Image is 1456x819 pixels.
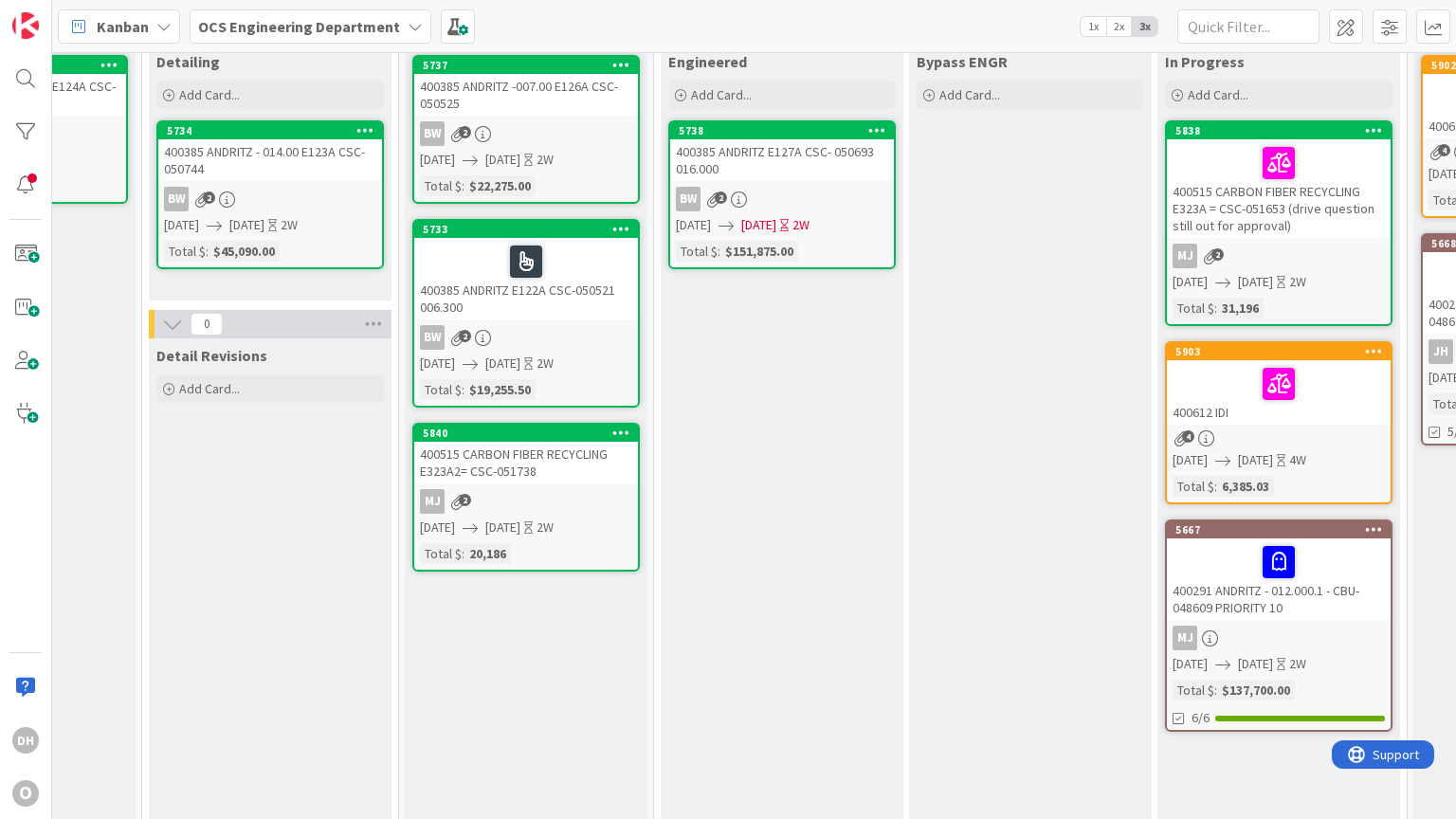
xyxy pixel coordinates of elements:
[229,215,264,235] span: [DATE]
[1211,248,1224,261] span: 2
[158,187,382,211] div: BW
[420,150,455,170] span: [DATE]
[423,223,638,236] div: 5733
[420,518,455,537] span: [DATE]
[420,325,445,350] div: BW
[198,17,400,36] b: OCS Engineering Department
[414,221,638,238] div: 5733
[718,241,720,262] span: :
[156,120,384,269] a: 5734400385 ANDRITZ - 014.00 E123A CSC-050744BW[DATE][DATE]2WTotal $:$45,090.00
[485,518,520,537] span: [DATE]
[158,139,382,181] div: 400385 ANDRITZ - 014.00 E123A CSC-050744
[158,122,382,139] div: 5734
[1167,626,1391,650] div: MJ
[414,57,638,74] div: 5737
[414,425,638,483] div: 5840400515 CARBON FIBER RECYCLING E323A2= CSC-051738
[97,15,149,38] span: Kanban
[1238,450,1273,470] span: [DATE]
[167,124,382,137] div: 5734
[462,175,464,196] span: :
[281,215,298,235] div: 2W
[1167,139,1391,238] div: 400515 CARBON FIBER RECYCLING E323A = CSC-051653 (drive question still out for approval)
[1192,708,1210,728] span: 6/6
[464,543,511,564] div: 20,186
[12,12,39,39] img: Visit kanbanzone.com
[1175,523,1391,537] div: 5667
[464,379,536,400] div: $19,255.50
[939,86,1000,103] span: Add Card...
[1238,654,1273,674] span: [DATE]
[423,59,638,72] div: 5737
[670,122,894,181] div: 5738400385 ANDRITZ E127A CSC- 050693 016.000
[1173,244,1197,268] div: MJ
[414,442,638,483] div: 400515 CARBON FIBER RECYCLING E323A2= CSC-051738
[1429,339,1453,364] div: JH
[191,313,223,336] span: 0
[679,124,894,137] div: 5738
[459,126,471,138] span: 2
[414,221,638,319] div: 5733400385 ANDRITZ E122A CSC-050521 006.300
[917,52,1008,71] span: Bypass ENGR
[414,489,638,514] div: MJ
[156,52,220,71] span: Detailing
[1214,298,1217,318] span: :
[414,325,638,350] div: BW
[1167,122,1391,139] div: 5838
[1167,538,1391,620] div: 400291 ANDRITZ - 012.000.1 - CBU-048609 PRIORITY 10
[420,543,462,564] div: Total $
[485,354,520,373] span: [DATE]
[1289,654,1306,674] div: 2W
[670,187,894,211] div: BW
[1173,654,1208,674] span: [DATE]
[203,191,215,204] span: 2
[420,489,445,514] div: MJ
[414,57,638,116] div: 5737400385 ANDRITZ -007.00 E126A CSC-050525
[1182,430,1194,443] span: 4
[1438,144,1450,156] span: 4
[1165,519,1392,732] a: 5667400291 ANDRITZ - 012.000.1 - CBU-048609 PRIORITY 10MJ[DATE][DATE]2WTotal $:$137,700.006/6
[792,215,810,235] div: 2W
[414,74,638,116] div: 400385 ANDRITZ -007.00 E126A CSC-050525
[670,139,894,181] div: 400385 ANDRITZ E127A CSC- 050693 016.000
[1173,450,1208,470] span: [DATE]
[1165,52,1245,71] span: In Progress
[179,380,240,397] span: Add Card...
[691,86,752,103] span: Add Card...
[668,52,747,71] span: Engineered
[715,191,727,204] span: 2
[1214,680,1217,701] span: :
[1165,120,1392,326] a: 5838400515 CARBON FIBER RECYCLING E323A = CSC-051653 (drive question still out for approval)MJ[DA...
[420,121,445,146] div: BW
[1167,122,1391,238] div: 5838400515 CARBON FIBER RECYCLING E323A = CSC-051653 (drive question still out for approval)
[1167,343,1391,360] div: 5903
[41,3,87,26] span: Support
[1175,124,1391,137] div: 5838
[1173,626,1197,650] div: MJ
[209,241,280,262] div: $45,090.00
[1188,86,1248,103] span: Add Card...
[423,427,638,440] div: 5840
[1217,680,1295,701] div: $137,700.00
[12,780,39,807] div: O
[412,423,640,572] a: 5840400515 CARBON FIBER RECYCLING E323A2= CSC-051738MJ[DATE][DATE]2WTotal $:20,186
[668,120,896,269] a: 5738400385 ANDRITZ E127A CSC- 050693 016.000BW[DATE][DATE]2WTotal $:$151,875.00
[676,187,701,211] div: BW
[676,215,711,235] span: [DATE]
[156,346,267,365] span: Detail Revisions
[414,238,638,319] div: 400385 ANDRITZ E122A CSC-050521 006.300
[164,187,189,211] div: BW
[1289,450,1306,470] div: 4W
[1167,244,1391,268] div: MJ
[414,425,638,442] div: 5840
[164,215,199,235] span: [DATE]
[1214,476,1217,497] span: :
[1289,272,1306,292] div: 2W
[1132,17,1157,36] span: 3x
[670,122,894,139] div: 5738
[1106,17,1132,36] span: 2x
[412,219,640,408] a: 5733400385 ANDRITZ E122A CSC-050521 006.300BW[DATE][DATE]2WTotal $:$19,255.50
[1173,476,1214,497] div: Total $
[420,379,462,400] div: Total $
[1177,9,1319,44] input: Quick Filter...
[1238,272,1273,292] span: [DATE]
